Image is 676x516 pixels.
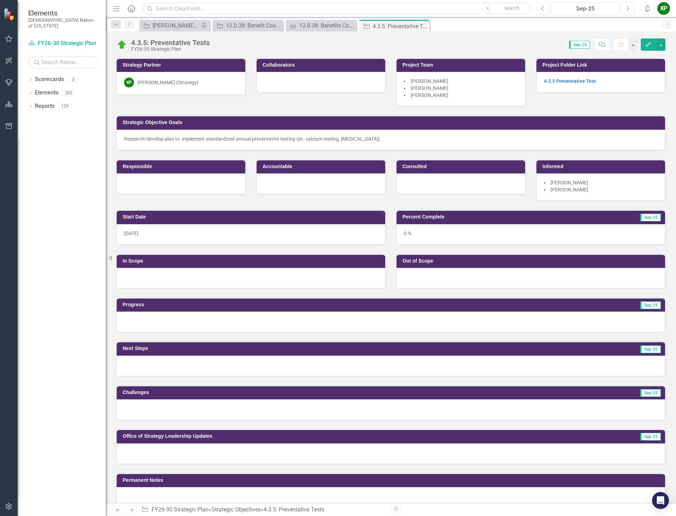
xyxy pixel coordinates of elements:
span: Elements [28,9,99,17]
h3: Out of Scope [402,258,662,264]
div: » » [141,506,386,514]
div: FY26-30 Strategic Plan [131,47,210,52]
div: 129 [58,103,72,109]
a: [PERSON_NAME] SO's [141,21,199,30]
h3: Project Folder Link [542,62,662,68]
span: Sep-25 [640,433,661,441]
h3: Permanent Notes [123,478,662,483]
div: Open Intercom Messenger [652,492,669,509]
a: Strategic Objectives [211,506,261,513]
a: 4.3.5 Preventative Test [544,78,596,84]
a: Scorecards [35,75,64,84]
span: [PERSON_NAME] [411,78,448,84]
h3: Progress [123,302,392,307]
div: 4.3.5: Preventative Tests [373,22,428,31]
div: 4.3.5: Preventative Tests [131,39,210,47]
span: [PERSON_NAME] [551,187,588,192]
input: Search Below... [28,56,99,68]
span: Sep-25 [640,345,661,353]
h3: Collaborators [263,62,382,68]
h3: Percent Complete [402,214,574,220]
div: KP [124,78,134,87]
div: 0 % [397,224,665,245]
div: 12.0.38: Benefit Coordinators Processes [226,21,281,30]
a: 12.0.38: Benefit Coordinators Processes [214,21,281,30]
a: Reports [35,102,55,110]
img: ClearPoint Strategy [4,8,16,20]
button: Search [494,4,529,13]
h3: Responsible [123,164,242,169]
img: On Target [116,39,128,50]
h3: Start Date [123,214,382,220]
span: [PERSON_NAME] [551,180,588,185]
div: 392 [62,90,76,96]
button: KP [657,2,670,15]
h3: Next Steps [123,346,415,351]
span: [PERSON_NAME] [411,85,448,91]
div: 12.0.38: Benefits Coordinators Processes [299,21,355,30]
span: Search [504,5,520,11]
div: [PERSON_NAME] (Strategy) [137,79,198,86]
span: [PERSON_NAME] [411,92,448,98]
div: Sep-25 [554,5,617,13]
span: Sep-25 [569,41,590,49]
button: Sep-25 [552,2,619,15]
div: 3 [67,76,79,82]
h3: Project Team [402,62,522,68]
a: Elements [35,89,59,97]
div: 4.3.5: Preventative Tests [264,506,324,513]
h3: Strategic Objective Goals [123,120,662,125]
span: [DATE] [124,231,139,236]
span: Sep-25 [640,301,661,309]
h3: Office of Strategy Leadership Updates [123,434,557,439]
div: [PERSON_NAME] SO's [153,21,199,30]
input: Search ClearPoint... [143,2,531,15]
p: Research/develop plan to implement standardized annual preventative testing (ex. calcium testing,... [124,135,658,142]
span: Sep-25 [640,389,661,397]
h3: Challenges [123,390,419,395]
h3: Accountable [263,164,382,169]
a: FY26-30 Strategic Plan [28,39,99,48]
span: Sep-25 [640,214,661,221]
small: [DEMOGRAPHIC_DATA] Nation of [US_STATE] [28,17,99,29]
a: 12.0.38: Benefits Coordinators Processes [288,21,355,30]
h3: Strategy Partner [123,62,242,68]
h3: Consulted [402,164,522,169]
a: FY26-30 Strategic Plan [152,506,209,513]
h3: In Scope [123,258,382,264]
h3: Informed [542,164,662,169]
